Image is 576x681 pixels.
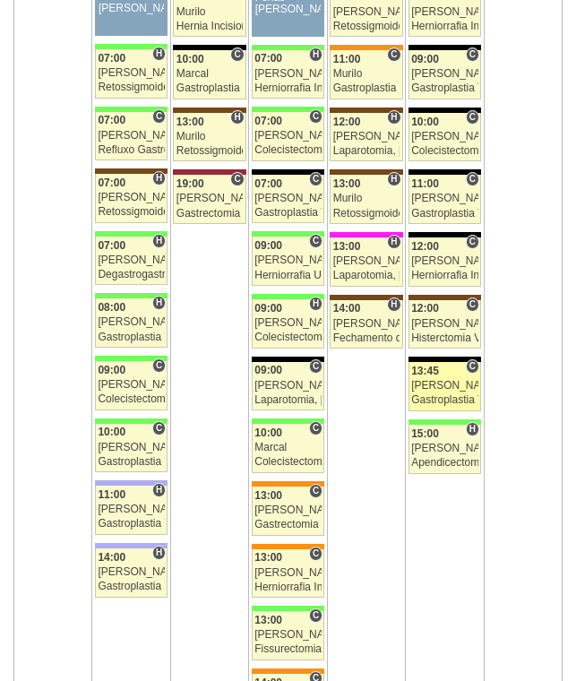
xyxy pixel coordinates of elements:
[95,548,168,598] a: H 14:00 [PERSON_NAME] Gastroplastia VL
[333,240,361,253] span: 13:00
[230,172,244,186] span: Consultório
[252,294,324,299] div: Key: Brasil
[330,45,402,50] div: Key: São Luiz - SCS
[333,145,400,157] div: Laparotomia, [GEOGRAPHIC_DATA], Drenagem, Bridas
[98,456,164,468] div: Gastroplastia VL
[254,629,321,641] div: [PERSON_NAME]
[411,365,439,377] span: 13:45
[411,208,477,220] div: Gastroplastia VL
[333,21,400,32] div: Retossigmoidectomia Robótica
[309,484,322,498] span: Consultório
[408,295,481,300] div: Key: Santa Joana
[330,113,402,162] a: H 12:00 [PERSON_NAME] Laparotomia, [GEOGRAPHIC_DATA], Drenagem, Bridas
[309,234,322,248] span: Consultório
[254,68,321,80] div: [PERSON_NAME]
[95,174,168,223] a: H 07:00 [PERSON_NAME] Retossigmoidectomia Robótica
[333,332,400,344] div: Fechamento de Colostomia ou Enterostomia
[411,318,477,330] div: [PERSON_NAME]
[95,107,168,112] div: Key: Brasil
[330,169,402,175] div: Key: Santa Joana
[333,208,400,220] div: Retossigmoidectomia Robótica
[98,551,125,564] span: 14:00
[330,232,402,237] div: Key: Pro Matre
[173,45,245,50] div: Key: Blanc
[254,504,321,516] div: [PERSON_NAME]
[411,6,477,18] div: [PERSON_NAME]
[333,255,400,267] div: [PERSON_NAME]
[95,298,168,348] a: H 08:00 [PERSON_NAME] Gastroplastia VL
[254,115,282,127] span: 07:00
[411,177,439,190] span: 11:00
[95,293,168,298] div: Key: Brasil
[98,52,125,65] span: 07:00
[95,543,168,548] div: Key: Christóvão da Gama
[411,193,477,204] div: [PERSON_NAME]
[98,254,164,266] div: [PERSON_NAME]
[254,177,282,190] span: 07:00
[254,364,282,376] span: 09:00
[98,332,164,343] div: Gastroplastia VL
[330,300,402,349] a: H 14:00 [PERSON_NAME] Fechamento de Colostomia ou Enterostomia
[408,113,481,162] a: C 10:00 [PERSON_NAME] Colecistectomia com Colangiografia VL
[176,53,204,65] span: 10:00
[152,358,166,373] span: Consultório
[333,270,400,281] div: Laparotomia, [GEOGRAPHIC_DATA], Drenagem, Bridas VL
[466,47,479,62] span: Consultório
[309,297,322,311] span: Hospital
[252,299,324,349] a: H 09:00 [PERSON_NAME] Colecistectomia com Colangiografia VL
[176,193,243,204] div: [PERSON_NAME]
[95,237,168,286] a: H 07:00 [PERSON_NAME] Degastrogastrectomia sem vago
[98,114,125,126] span: 07:00
[309,359,322,374] span: Consultório
[254,427,282,439] span: 10:00
[411,427,439,440] span: 15:00
[408,362,481,411] a: C 13:45 [PERSON_NAME] Gastroplastia VL
[254,551,282,564] span: 13:00
[254,332,321,343] div: Colecistectomia com Colangiografia VL
[408,108,481,113] div: Key: Blanc
[411,380,477,392] div: [PERSON_NAME]
[98,130,164,142] div: [PERSON_NAME]
[254,239,282,252] span: 09:00
[173,108,245,113] div: Key: Santa Joana
[252,487,324,536] a: C 13:00 [PERSON_NAME] Gastrectomia Vertical
[98,316,164,328] div: [PERSON_NAME]
[254,207,321,219] div: Gastroplastia VL
[95,418,168,424] div: Key: Brasil
[98,504,164,515] div: [PERSON_NAME]
[98,192,164,203] div: [PERSON_NAME]
[333,116,361,128] span: 12:00
[252,45,324,50] div: Key: Brasil
[466,297,479,312] span: Consultório
[252,107,324,112] div: Key: Brasil
[408,419,481,425] div: Key: Brasil
[411,302,439,315] span: 12:00
[254,193,321,204] div: [PERSON_NAME]
[387,235,400,249] span: Hospital
[98,518,164,530] div: Gastroplastia VL
[387,47,400,62] span: Consultório
[309,421,322,435] span: Consultório
[98,82,164,93] div: Retossigmoidectomia Robótica
[254,442,321,453] div: Marcal
[466,172,479,186] span: Consultório
[254,52,282,65] span: 07:00
[98,488,125,501] span: 11:00
[98,144,164,156] div: Refluxo Gastroesofágico - Cirurgia VL
[176,6,243,18] div: Murilo
[252,549,324,599] a: C 13:00 [PERSON_NAME] Herniorrafia Ing. Bilateral VL
[411,255,477,267] div: [PERSON_NAME]
[98,379,164,391] div: [PERSON_NAME]
[254,489,282,502] span: 13:00
[408,232,481,237] div: Key: Blanc
[387,172,400,186] span: Hospital
[252,231,324,237] div: Key: Brasil
[252,481,324,487] div: Key: São Luiz - SCS
[411,332,477,344] div: Histerctomia Video
[254,519,321,530] div: Gastrectomia Vertical
[152,296,166,310] span: Hospital
[466,422,479,436] span: Hospital
[252,175,324,224] a: C 07:00 [PERSON_NAME] Gastroplastia VL
[411,68,477,80] div: [PERSON_NAME]
[95,480,168,486] div: Key: Christóvão da Gama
